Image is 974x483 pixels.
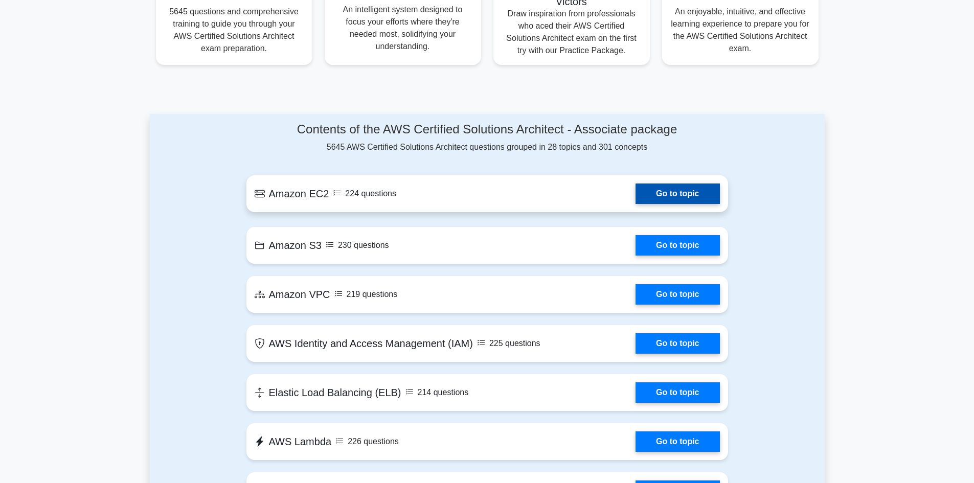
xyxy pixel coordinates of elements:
a: Go to topic [636,235,719,256]
p: An enjoyable, intuitive, and effective learning experience to prepare you for the AWS Certified S... [670,6,810,55]
a: Go to topic [636,333,719,354]
h4: Contents of the AWS Certified Solutions Architect - Associate package [246,122,728,137]
a: Go to topic [636,382,719,403]
div: 5645 AWS Certified Solutions Architect questions grouped in 28 topics and 301 concepts [246,122,728,153]
a: Go to topic [636,183,719,204]
p: Draw inspiration from professionals who aced their AWS Certified Solutions Architect exam on the ... [502,8,642,57]
p: 5645 questions and comprehensive training to guide you through your AWS Certified Solutions Archi... [164,6,304,55]
a: Go to topic [636,284,719,305]
p: An intelligent system designed to focus your efforts where they're needed most, solidifying your ... [333,4,473,53]
a: Go to topic [636,431,719,452]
